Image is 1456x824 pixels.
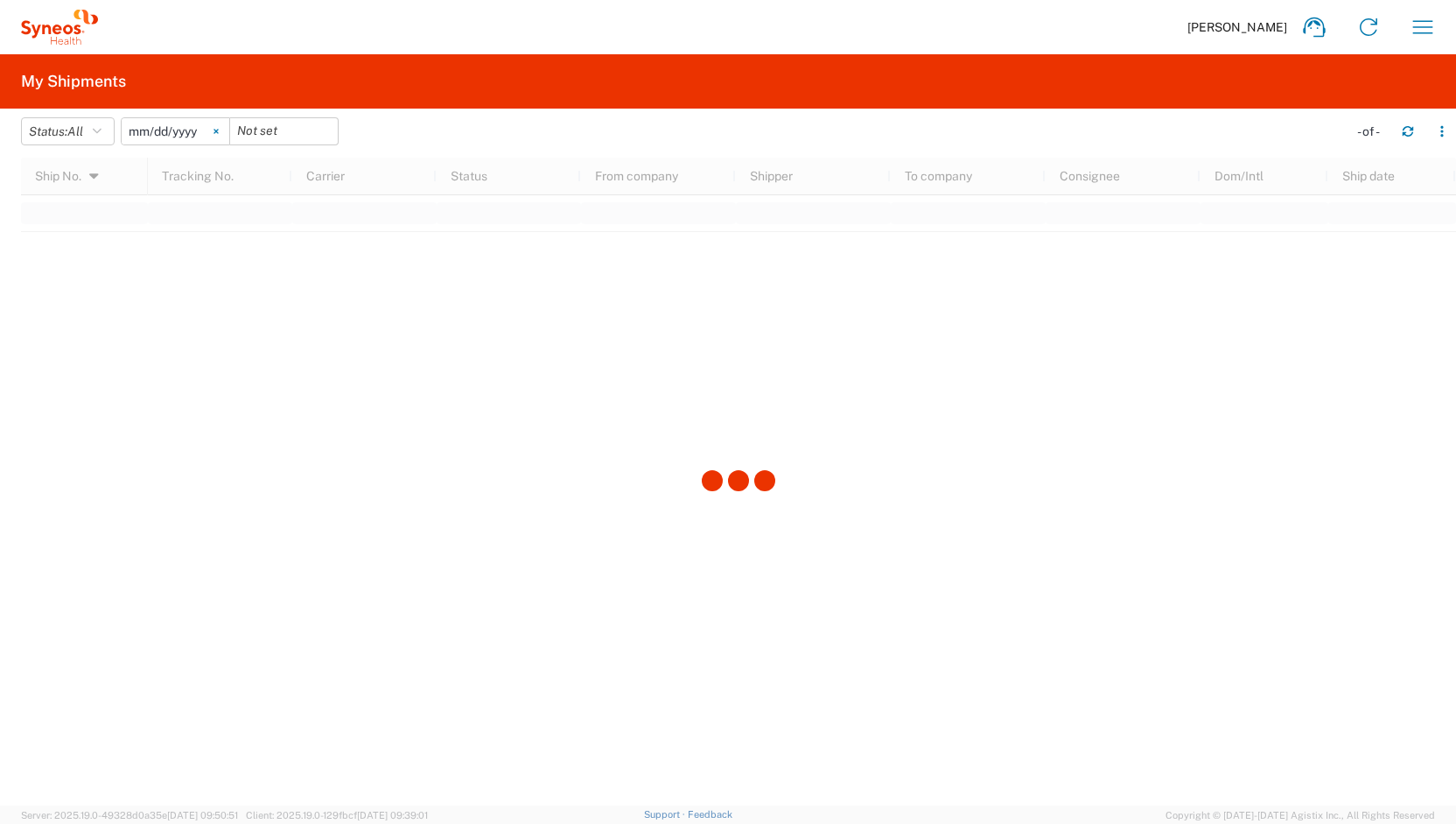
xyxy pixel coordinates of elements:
[122,118,229,144] input: Not set
[357,810,428,820] span: [DATE] 09:39:01
[1357,123,1388,139] div: - of -
[21,810,238,820] span: Server: 2025.19.0-49328d0a35e
[688,809,732,820] a: Feedback
[1187,19,1287,35] span: [PERSON_NAME]
[21,71,126,92] h2: My Shipments
[1165,807,1435,823] span: Copyright © [DATE]-[DATE] Agistix Inc., All Rights Reserved
[67,124,83,138] span: All
[230,118,338,144] input: Not set
[644,809,688,820] a: Support
[246,810,428,820] span: Client: 2025.19.0-129fbcf
[167,810,238,820] span: [DATE] 09:50:51
[21,117,115,145] button: Status:All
